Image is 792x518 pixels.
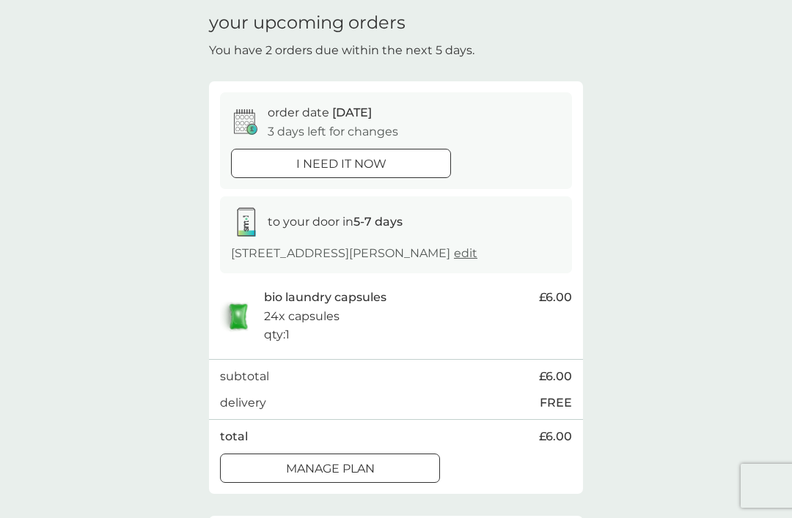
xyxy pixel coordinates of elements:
span: [DATE] [332,106,372,119]
p: order date [268,103,372,122]
span: to your door in [268,215,403,229]
strong: 5-7 days [353,215,403,229]
span: £6.00 [539,367,572,386]
p: Manage plan [286,459,375,478]
p: total [220,427,248,446]
p: subtotal [220,367,269,386]
p: 3 days left for changes [268,122,398,141]
p: bio laundry capsules [264,288,386,307]
p: i need it now [296,155,386,174]
a: edit [454,246,477,260]
button: Manage plan [220,454,440,483]
p: 24x capsules [264,307,340,326]
span: £6.00 [539,427,572,446]
button: i need it now [231,149,451,178]
span: £6.00 [539,288,572,307]
p: delivery [220,393,266,412]
h1: your upcoming orders [209,12,406,34]
p: [STREET_ADDRESS][PERSON_NAME] [231,244,477,263]
p: FREE [540,393,572,412]
p: You have 2 orders due within the next 5 days. [209,41,474,60]
p: qty : 1 [264,325,290,344]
